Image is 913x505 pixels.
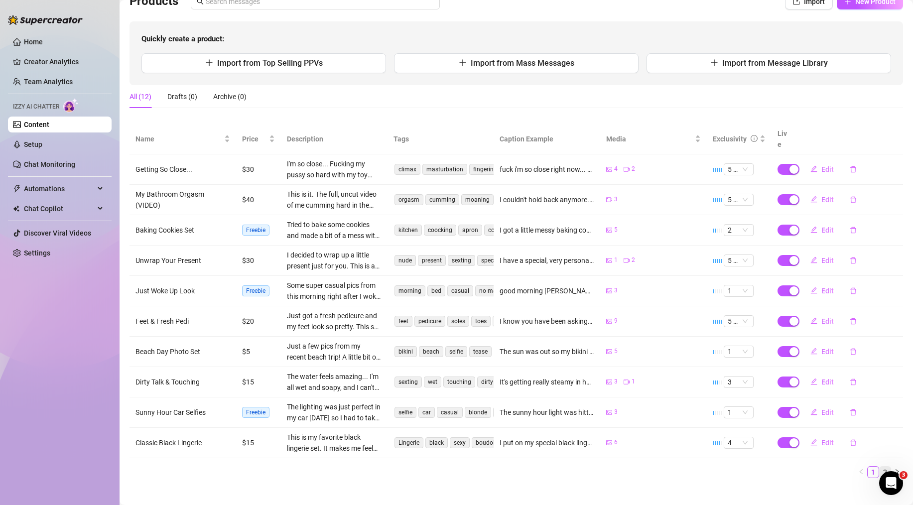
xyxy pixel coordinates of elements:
[606,349,612,355] span: picture
[606,409,612,415] span: picture
[13,185,21,193] span: thunderbolt
[821,439,834,447] span: Edit
[287,280,382,302] div: Some super casual pics from this morning right after I woke up. No makeup, messy hair, just me in...
[167,91,197,102] div: Drafts (0)
[130,428,236,458] td: Classic Black Lingerie
[821,196,834,204] span: Edit
[855,466,867,478] li: Previous Page
[802,161,842,177] button: Edit
[287,189,382,211] div: This is it. The full, uncut video of me cumming hard in the bath. You can hear everything... all ...
[500,225,594,236] div: I got a little messy baking cookies... there's flour in some interesting places lol. You should s...
[287,401,382,423] div: The lighting was just perfect in my car [DATE] so I had to take a bunch of selfies. Just some sim...
[287,310,382,332] div: Just got a fresh pedicure and my feet look so pretty. This set is especially for those who apprec...
[810,378,817,385] span: edit
[710,59,718,67] span: plus
[722,58,828,68] span: Import from Message Library
[493,407,513,418] span: cute
[728,377,750,387] span: 3
[130,124,236,154] th: Name
[728,346,750,357] span: 1
[614,316,618,326] span: 9
[414,316,445,327] span: pedicure
[500,437,594,448] div: I put on my special black lingerie tonight. I feel incredibly sexy in it. This is for your eyes o...
[842,435,865,451] button: delete
[850,348,857,355] span: delete
[484,225,516,236] span: coockies
[130,91,151,102] div: All (12)
[493,316,516,327] span: fetish
[469,346,492,357] span: tease
[236,428,281,458] td: $15
[810,317,817,324] span: edit
[135,133,222,144] span: Name
[24,201,95,217] span: Chat Copilot
[13,205,19,212] img: Chat Copilot
[213,91,247,102] div: Archive (0)
[713,133,747,144] div: Exclusivity
[614,407,618,417] span: 3
[891,466,903,478] button: right
[130,154,236,185] td: Getting So Close...
[728,164,750,175] span: 5 🔥
[810,348,817,355] span: edit
[445,346,467,357] span: selfie
[287,341,382,363] div: Just a few pics from my recent beach trip! A little bit of sun, a little bit of fun. Thought I'd ...
[842,252,865,268] button: delete
[821,378,834,386] span: Edit
[632,255,635,265] span: 2
[24,229,91,237] a: Discover Viral Videos
[500,285,594,296] div: good morning [PERSON_NAME]! i literally just rolled out of bed haha. wanna see my messy hair and ...
[281,124,388,154] th: Description
[842,374,865,390] button: delete
[810,256,817,263] span: edit
[450,437,470,448] span: sexy
[500,407,594,418] div: The sunny hour light was hitting just right in my car [DATE]! I snapped a few selfies just for yo...
[130,185,236,215] td: My Bathroom Orgasm (VIDEO)
[24,160,75,168] a: Chat Monitoring
[500,346,594,357] div: The sun was out so my bikini came out to play ;) I took some special pics just for my favorite pe...
[632,164,635,174] span: 2
[24,181,95,197] span: Automations
[500,164,594,175] div: fuck i'm so close right now... my hand is moving so fast and my pussy is throbbing. i need you to...
[443,377,475,387] span: touching
[606,288,612,294] span: picture
[810,408,817,415] span: edit
[891,466,903,478] li: Next Page
[821,256,834,264] span: Edit
[130,397,236,428] td: Sunny Hour Car Selfies
[394,255,416,266] span: nude
[394,407,416,418] span: selfie
[394,225,422,236] span: kitchen
[606,257,612,263] span: picture
[842,283,865,299] button: delete
[477,377,509,387] span: dirty talk
[606,133,693,144] span: Media
[850,318,857,325] span: delete
[24,78,73,86] a: Team Analytics
[447,316,469,327] span: soles
[842,192,865,208] button: delete
[842,222,865,238] button: delete
[614,225,618,235] span: 5
[130,246,236,276] td: Unwrap Your Present
[850,257,857,264] span: delete
[8,15,83,25] img: logo-BBDzfeDw.svg
[394,377,422,387] span: sexting
[287,432,382,454] div: This is my favorite black lingerie set. It makes me feel so powerful and sexy. These are some of ...
[606,166,612,172] span: picture
[394,164,420,175] span: climax
[606,379,612,385] span: picture
[447,285,473,296] span: casual
[236,246,281,276] td: $30
[802,222,842,238] button: Edit
[728,225,750,236] span: 2
[858,469,864,475] span: left
[614,255,618,265] span: 1
[130,276,236,306] td: Just Woke Up Look
[850,227,857,234] span: delete
[477,255,504,266] span: special
[448,255,475,266] span: sexting
[842,404,865,420] button: delete
[394,285,425,296] span: morning
[425,437,448,448] span: black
